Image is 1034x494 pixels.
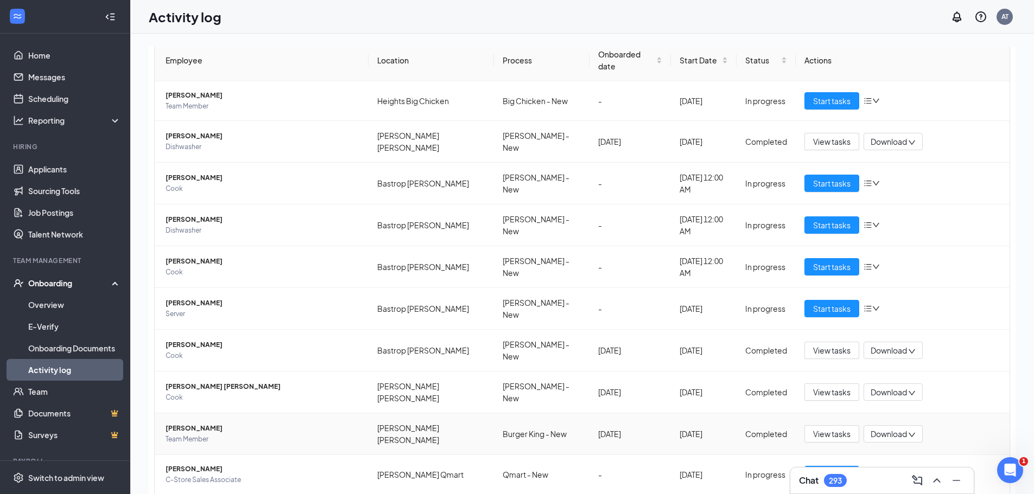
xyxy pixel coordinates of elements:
[494,330,589,371] td: [PERSON_NAME] - New
[680,469,728,480] div: [DATE]
[871,345,907,356] span: Download
[813,428,851,440] span: View tasks
[13,256,119,265] div: Team Management
[804,383,859,401] button: View tasks
[28,381,121,402] a: Team
[494,40,589,81] th: Process
[166,225,360,236] span: Dishwasher
[494,455,589,494] td: Qmart - New
[871,387,907,398] span: Download
[28,424,121,446] a: SurveysCrown
[804,92,859,110] button: Start tasks
[166,90,360,101] span: [PERSON_NAME]
[166,474,360,485] span: C-Store Sales Associate
[28,337,121,359] a: Onboarding Documents
[598,303,662,315] div: -
[908,348,916,355] span: down
[369,246,494,288] td: Bastrop [PERSON_NAME]
[28,115,122,126] div: Reporting
[813,386,851,398] span: View tasks
[737,40,796,81] th: Status
[13,457,119,466] div: Payroll
[680,171,728,195] div: [DATE] 12:00 AM
[813,303,851,315] span: Start tasks
[598,428,662,440] div: [DATE]
[804,133,859,150] button: View tasks
[166,339,360,350] span: [PERSON_NAME]
[680,54,720,66] span: Start Date
[28,202,121,223] a: Job Postings
[166,214,360,225] span: [PERSON_NAME]
[871,428,907,440] span: Download
[166,267,360,278] span: Cook
[598,48,654,72] span: Onboarded date
[745,219,787,231] div: In progress
[13,278,24,288] svg: UserCheck
[796,40,1010,81] th: Actions
[799,474,819,486] h3: Chat
[680,95,728,107] div: [DATE]
[598,219,662,231] div: -
[745,136,787,147] div: Completed
[369,81,494,121] td: Heights Big Chicken
[745,303,787,315] div: In progress
[908,139,916,146] span: down
[598,344,662,356] div: [DATE]
[166,101,360,112] span: Team Member
[369,121,494,163] td: [PERSON_NAME] [PERSON_NAME]
[13,142,119,151] div: Hiring
[813,261,851,273] span: Start tasks
[166,172,360,183] span: [PERSON_NAME]
[908,389,916,397] span: down
[494,246,589,288] td: [PERSON_NAME] - New
[369,455,494,494] td: [PERSON_NAME] Qmart
[28,66,121,88] a: Messages
[28,44,121,66] a: Home
[864,97,872,105] span: bars
[28,180,121,202] a: Sourcing Tools
[494,288,589,330] td: [PERSON_NAME] - New
[864,179,872,188] span: bars
[745,95,787,107] div: In progress
[28,158,121,180] a: Applicants
[680,303,728,315] div: [DATE]
[872,221,880,229] span: down
[804,342,859,359] button: View tasks
[745,469,787,480] div: In progress
[804,466,859,483] button: Start tasks
[872,97,880,105] span: down
[1001,12,1008,21] div: AT
[930,474,943,487] svg: ChevronUp
[745,386,787,398] div: Completed
[680,255,728,279] div: [DATE] 12:00 AM
[166,423,360,434] span: [PERSON_NAME]
[369,163,494,204] td: Bastrop [PERSON_NAME]
[864,304,872,313] span: bars
[166,434,360,445] span: Team Member
[745,177,787,189] div: In progress
[598,136,662,147] div: [DATE]
[369,204,494,246] td: Bastrop [PERSON_NAME]
[494,121,589,163] td: [PERSON_NAME] - New
[745,344,787,356] div: Completed
[166,298,360,309] span: [PERSON_NAME]
[1019,457,1028,466] span: 1
[105,11,116,22] svg: Collapse
[680,136,728,147] div: [DATE]
[28,88,121,110] a: Scheduling
[598,386,662,398] div: [DATE]
[598,177,662,189] div: -
[745,261,787,273] div: In progress
[813,344,851,356] span: View tasks
[680,344,728,356] div: [DATE]
[166,256,360,267] span: [PERSON_NAME]
[166,183,360,194] span: Cook
[974,10,987,23] svg: QuestionInfo
[589,40,671,81] th: Onboarded date
[804,175,859,192] button: Start tasks
[804,216,859,234] button: Start tasks
[28,402,121,424] a: DocumentsCrown
[680,213,728,237] div: [DATE] 12:00 AM
[369,288,494,330] td: Bastrop [PERSON_NAME]
[166,381,360,392] span: [PERSON_NAME] [PERSON_NAME]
